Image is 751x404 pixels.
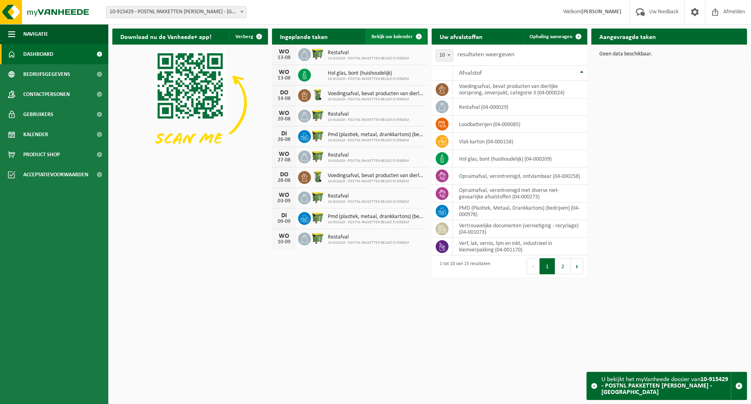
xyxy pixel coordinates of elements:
[601,372,731,400] div: U bekijkt het myVanheede dossier van
[23,24,48,44] span: Navigatie
[453,98,587,116] td: restafval (04-000029)
[276,178,292,184] div: 28-08
[328,138,424,143] span: 10-915429 - POSTNL PAKKETTEN BELGIE EVERGEM
[328,70,409,77] span: Hol glas, bont (huishoudelijk)
[601,376,728,396] strong: 10-915429 - POSTNL PAKKETTEN [PERSON_NAME] - [GEOGRAPHIC_DATA]
[436,257,490,275] div: 1 tot 10 van 15 resultaten
[311,149,325,163] img: WB-1100-HPE-GN-50
[276,219,292,224] div: 09-09
[453,133,587,150] td: vlak karton (04-000158)
[276,233,292,239] div: WO
[328,234,409,241] span: Restafval
[453,150,587,167] td: hol glas, bont (huishoudelijk) (04-000209)
[276,171,292,178] div: DO
[453,167,587,185] td: opruimafval, verontreinigd, ontvlambaar (04-000258)
[457,51,514,58] label: resultaten weergeven
[276,137,292,143] div: 26-08
[311,190,325,204] img: WB-1100-HPE-GN-50
[272,29,336,44] h2: Ingeplande taken
[276,212,292,219] div: DI
[311,47,325,61] img: WB-1100-HPE-GN-50
[311,129,325,143] img: WB-1100-HPE-GN-50
[328,118,409,122] span: 10-915429 - POSTNL PAKKETTEN BELGIE EVERGEM
[23,165,88,185] span: Acceptatievoorwaarden
[581,9,621,15] strong: [PERSON_NAME]
[530,34,572,39] span: Ophaling aanvragen
[453,238,587,255] td: verf, lak, vernis, lijm en inkt, industrieel in kleinverpakking (04-001170)
[23,145,60,165] span: Product Shop
[328,91,424,97] span: Voedingsafval, bevat producten van dierlijke oorsprong, onverpakt, categorie 3
[365,29,427,45] a: Bekijk uw kalender
[540,258,555,274] button: 1
[328,111,409,118] span: Restafval
[328,56,409,61] span: 10-915429 - POSTNL PAKKETTEN BELGIE EVERGEM
[523,29,587,45] a: Ophaling aanvragen
[276,75,292,81] div: 13-08
[328,220,424,225] span: 10-915429 - POSTNL PAKKETTEN BELGIE EVERGEM
[453,185,587,202] td: opruimafval, verontreinigd met diverse niet-gevaarlijke afvalstoffen (04-000273)
[328,173,424,179] span: Voedingsafval, bevat producten van dierlijke oorsprong, onverpakt, categorie 3
[276,157,292,163] div: 27-08
[276,96,292,102] div: 14-08
[112,45,268,161] img: Download de VHEPlus App
[328,241,409,245] span: 10-915429 - POSTNL PAKKETTEN BELGIE EVERGEM
[276,90,292,96] div: DO
[23,104,53,124] span: Gebruikers
[328,200,409,204] span: 10-915429 - POSTNL PAKKETTEN BELGIE EVERGEM
[328,50,409,56] span: Restafval
[23,44,53,64] span: Dashboard
[459,70,482,76] span: Afvalstof
[276,192,292,198] div: WO
[276,151,292,157] div: WO
[311,108,325,122] img: WB-1100-HPE-GN-50
[311,88,325,102] img: WB-0140-HPE-GN-50
[229,29,267,45] button: Verberg
[276,198,292,204] div: 03-09
[276,110,292,116] div: WO
[453,116,587,133] td: loodbatterijen (04-000085)
[328,193,409,200] span: Restafval
[328,214,424,220] span: Pmd (plastiek, metaal, drankkartons) (bedrijven)
[571,258,583,274] button: Next
[276,239,292,245] div: 10-09
[591,29,664,44] h2: Aangevraagde taken
[453,81,587,98] td: voedingsafval, bevat producten van dierlijke oorsprong, onverpakt, categorie 3 (04-000024)
[328,132,424,138] span: Pmd (plastiek, metaal, drankkartons) (bedrijven)
[106,6,246,18] span: 10-915429 - POSTNL PAKKETTEN BELGIE EVERGEM - EVERGEM
[23,124,48,145] span: Kalender
[276,55,292,61] div: 13-08
[276,69,292,75] div: WO
[311,231,325,245] img: WB-1100-HPE-GN-50
[235,34,253,39] span: Verberg
[453,202,587,220] td: PMD (Plastiek, Metaal, Drankkartons) (bedrijven) (04-000978)
[432,29,491,44] h2: Uw afvalstoffen
[311,170,325,184] img: WB-0140-HPE-GN-50
[276,49,292,55] div: WO
[112,29,219,44] h2: Download nu de Vanheede+ app!
[453,220,587,238] td: vertrouwelijke documenten (vernietiging - recyclage) (04-001073)
[371,34,413,39] span: Bekijk uw kalender
[328,179,424,184] span: 10-915429 - POSTNL PAKKETTEN BELGIE EVERGEM
[555,258,571,274] button: 2
[23,84,70,104] span: Contactpersonen
[23,64,70,84] span: Bedrijfsgegevens
[599,51,739,57] p: Geen data beschikbaar.
[328,159,409,163] span: 10-915429 - POSTNL PAKKETTEN BELGIE EVERGEM
[436,50,453,61] span: 10
[328,152,409,159] span: Restafval
[328,97,424,102] span: 10-915429 - POSTNL PAKKETTEN BELGIE EVERGEM
[328,77,409,82] span: 10-915429 - POSTNL PAKKETTEN BELGIE EVERGEM
[276,131,292,137] div: DI
[276,116,292,122] div: 20-08
[436,49,453,61] span: 10
[527,258,540,274] button: Previous
[311,211,325,224] img: WB-1100-HPE-GN-50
